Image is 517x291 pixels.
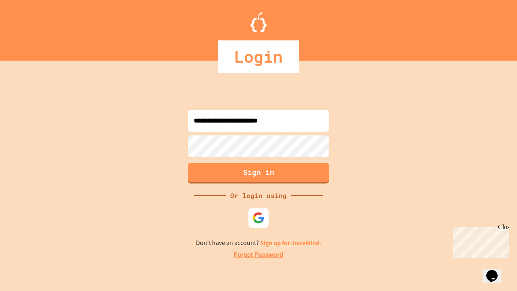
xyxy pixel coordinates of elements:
a: Forgot Password [234,250,283,260]
button: Sign in [188,163,329,183]
div: Login [218,40,299,73]
iframe: chat widget [450,224,509,258]
div: Chat with us now!Close [3,3,56,51]
img: google-icon.svg [252,212,265,224]
a: Sign up for JuiceMind. [260,239,322,247]
div: Or login using [226,191,291,200]
img: Logo.svg [250,12,267,32]
iframe: chat widget [483,259,509,283]
p: Don't have an account? [196,238,322,248]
